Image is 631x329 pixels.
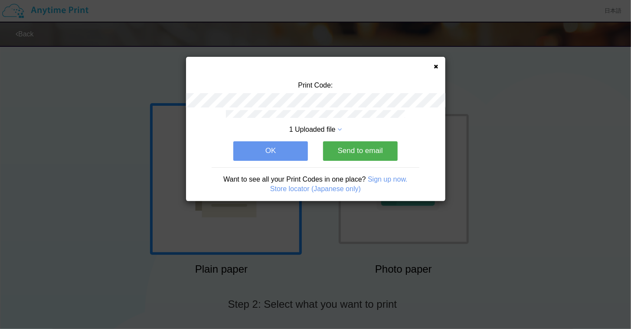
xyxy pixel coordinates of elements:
a: Store locator (Japanese only) [270,185,361,192]
span: 1 Uploaded file [289,126,336,133]
span: Want to see all your Print Codes in one place? [223,176,366,183]
span: Print Code: [298,81,333,89]
a: Sign up now. [368,176,408,183]
button: Send to email [323,141,398,160]
button: OK [233,141,308,160]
